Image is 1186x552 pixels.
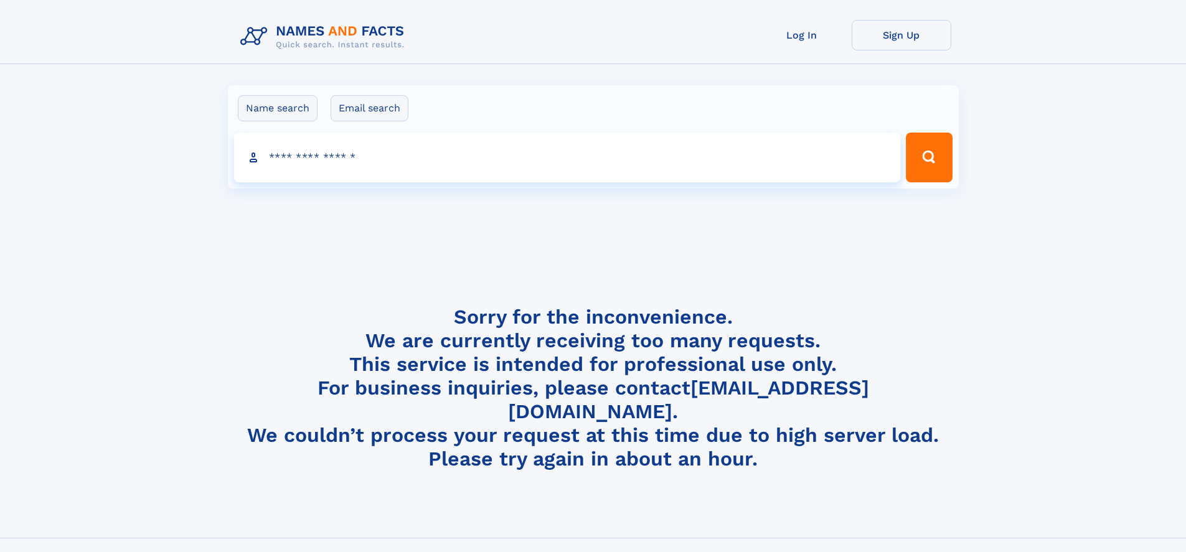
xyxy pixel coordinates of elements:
[331,95,408,121] label: Email search
[235,20,415,54] img: Logo Names and Facts
[906,133,952,182] button: Search Button
[235,305,951,471] h4: Sorry for the inconvenience. We are currently receiving too many requests. This service is intend...
[234,133,901,182] input: search input
[508,376,869,423] a: [EMAIL_ADDRESS][DOMAIN_NAME]
[752,20,852,50] a: Log In
[238,95,318,121] label: Name search
[852,20,951,50] a: Sign Up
